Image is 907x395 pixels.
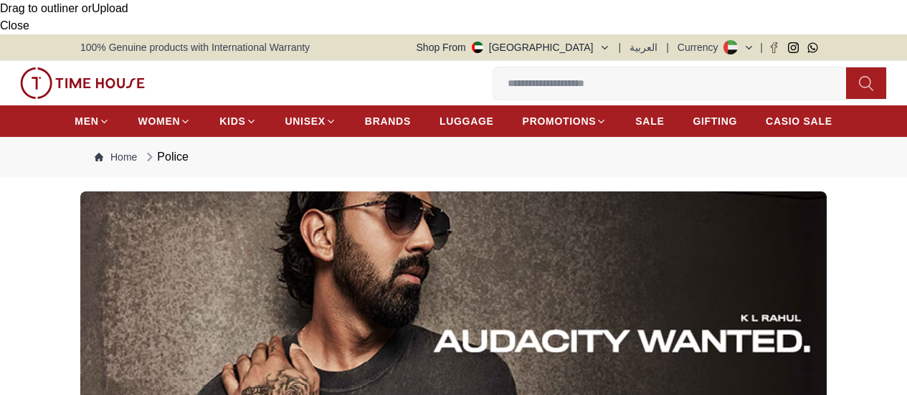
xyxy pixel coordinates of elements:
[143,148,189,166] div: Police
[807,42,818,53] a: Whatsapp
[769,42,779,53] a: Facebook
[440,114,494,128] span: LUGGAGE
[630,40,657,54] button: العربية
[138,114,181,128] span: WOMEN
[693,108,737,134] a: GIFTING
[219,108,256,134] a: KIDS
[75,108,109,134] a: MEN
[365,114,411,128] span: BRANDS
[635,114,664,128] span: SALE
[760,40,763,54] span: |
[693,114,737,128] span: GIFTING
[635,108,664,134] a: SALE
[523,108,607,134] a: PROMOTIONS
[678,40,724,54] div: Currency
[766,108,832,134] a: CASIO SALE
[138,108,191,134] a: WOMEN
[440,108,494,134] a: LUGGAGE
[766,114,832,128] span: CASIO SALE
[285,114,326,128] span: UNISEX
[75,114,98,128] span: MEN
[523,114,597,128] span: PROMOTIONS
[80,137,827,177] nav: Breadcrumb
[472,42,483,53] img: United Arab Emirates
[417,40,610,54] button: Shop From[GEOGRAPHIC_DATA]
[80,40,310,54] span: 100% Genuine products with International Warranty
[95,150,137,164] a: Home
[20,67,145,99] img: ...
[365,108,411,134] a: BRANDS
[666,40,669,54] span: |
[788,42,799,53] a: Instagram
[619,40,622,54] span: |
[219,114,245,128] span: KIDS
[285,108,336,134] a: UNISEX
[92,2,128,14] span: Upload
